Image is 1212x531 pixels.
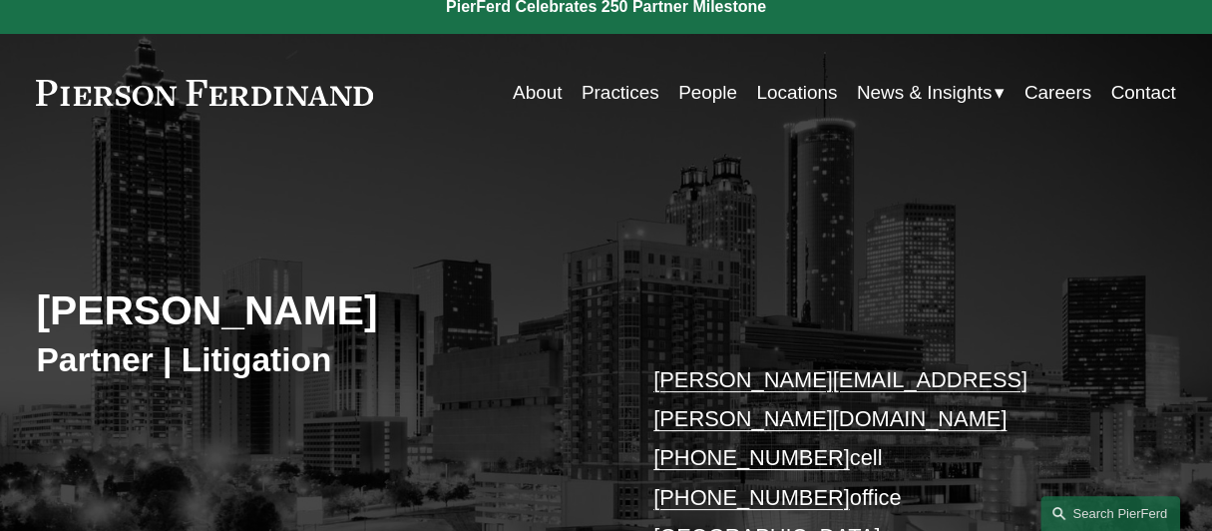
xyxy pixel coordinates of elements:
[1040,496,1180,531] a: Search this site
[653,485,850,510] a: [PHONE_NUMBER]
[1024,74,1091,112] a: Careers
[653,445,850,470] a: [PHONE_NUMBER]
[857,76,993,110] span: News & Insights
[678,74,737,112] a: People
[653,367,1027,431] a: [PERSON_NAME][EMAIL_ADDRESS][PERSON_NAME][DOMAIN_NAME]
[513,74,562,112] a: About
[1110,74,1175,112] a: Contact
[756,74,837,112] a: Locations
[857,74,1006,112] a: folder dropdown
[36,339,606,380] h3: Partner | Litigation
[582,74,659,112] a: Practices
[36,286,606,335] h2: [PERSON_NAME]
